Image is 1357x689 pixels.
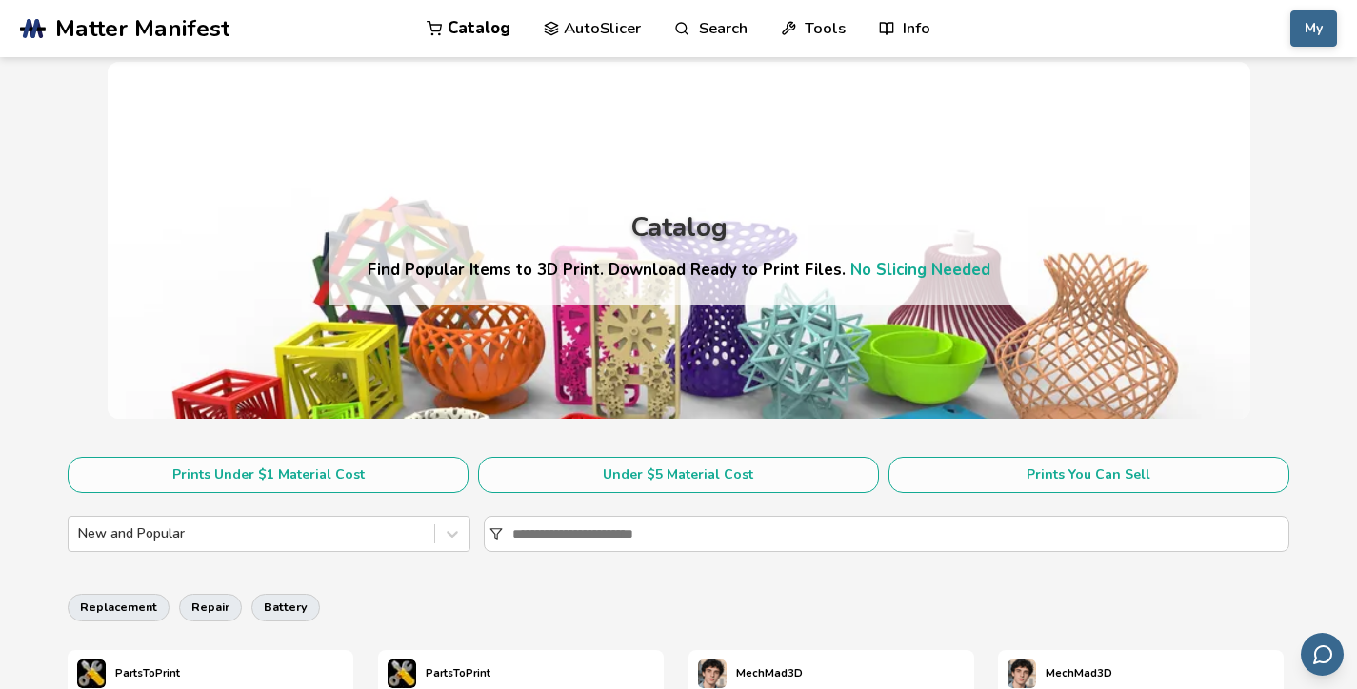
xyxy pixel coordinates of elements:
[115,663,180,683] p: PartsToPrint
[388,659,416,688] img: PartsToPrint's profile
[1301,633,1344,676] button: Send feedback via email
[698,659,727,688] img: MechMad3D's profile
[1008,659,1036,688] img: MechMad3D's profile
[1290,10,1337,47] button: My
[478,457,879,493] button: Under $5 Material Cost
[426,663,490,683] p: PartsToPrint
[888,457,1289,493] button: Prints You Can Sell
[850,259,990,281] a: No Slicing Needed
[368,259,990,281] h4: Find Popular Items to 3D Print. Download Ready to Print Files.
[78,526,82,541] input: New and Popular
[179,594,242,620] button: repair
[736,663,803,683] p: MechMad3D
[77,659,106,688] img: PartsToPrint's profile
[55,15,229,42] span: Matter Manifest
[630,213,728,243] div: Catalog
[68,457,469,493] button: Prints Under $1 Material Cost
[68,594,170,620] button: replacement
[251,594,320,620] button: battery
[1046,663,1112,683] p: MechMad3D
